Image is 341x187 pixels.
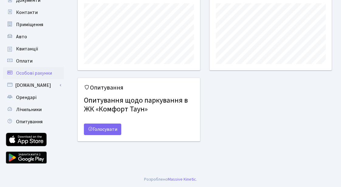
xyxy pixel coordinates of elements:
[16,46,38,52] span: Квитанції
[3,31,64,43] a: Авто
[16,70,52,76] span: Особові рахунки
[16,33,27,40] span: Авто
[3,55,64,67] a: Оплати
[168,176,196,182] a: Massive Kinetic
[3,116,64,128] a: Опитування
[16,106,42,113] span: Лічильники
[3,43,64,55] a: Квитанції
[3,91,64,104] a: Орендарі
[3,6,64,19] a: Контакти
[84,124,121,135] a: Голосувати
[84,94,194,116] h4: Опитування щодо паркування в ЖК «Комфорт Таун»
[3,79,64,91] a: [DOMAIN_NAME]
[16,9,38,16] span: Контакти
[3,104,64,116] a: Лічильники
[16,94,36,101] span: Орендарі
[16,21,43,28] span: Приміщення
[16,118,43,125] span: Опитування
[84,84,194,91] h5: Опитування
[144,176,168,182] a: Розроблено
[16,58,33,64] span: Оплати
[3,19,64,31] a: Приміщення
[144,176,197,183] div: .
[3,67,64,79] a: Особові рахунки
